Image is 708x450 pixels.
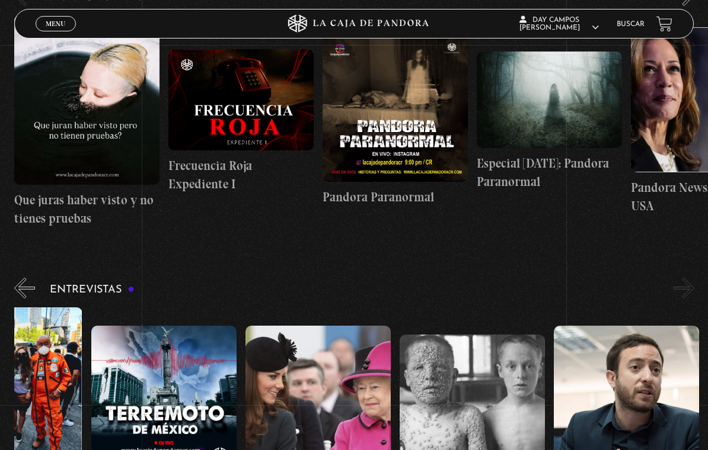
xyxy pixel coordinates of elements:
[14,15,160,228] a: Que juras haber visto y no tienes pruebas
[519,17,599,31] span: Day Campos [PERSON_NAME]
[168,15,314,228] a: Frecuencia Roja Expediente I
[50,284,135,295] h3: Entrevistas
[14,191,160,228] h4: Que juras haber visto y no tienes pruebas
[477,15,622,228] a: Especial [DATE]: Pandora Paranormal
[46,20,65,27] span: Menu
[323,15,468,228] a: Pandora Paranormal
[168,156,314,194] h4: Frecuencia Roja Expediente I
[14,278,35,298] button: Previous
[477,154,622,191] h4: Especial [DATE]: Pandora Paranormal
[617,21,645,28] a: Buscar
[42,30,69,38] span: Cerrar
[674,278,694,298] button: Next
[323,188,468,207] h4: Pandora Paranormal
[656,16,672,32] a: View your shopping cart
